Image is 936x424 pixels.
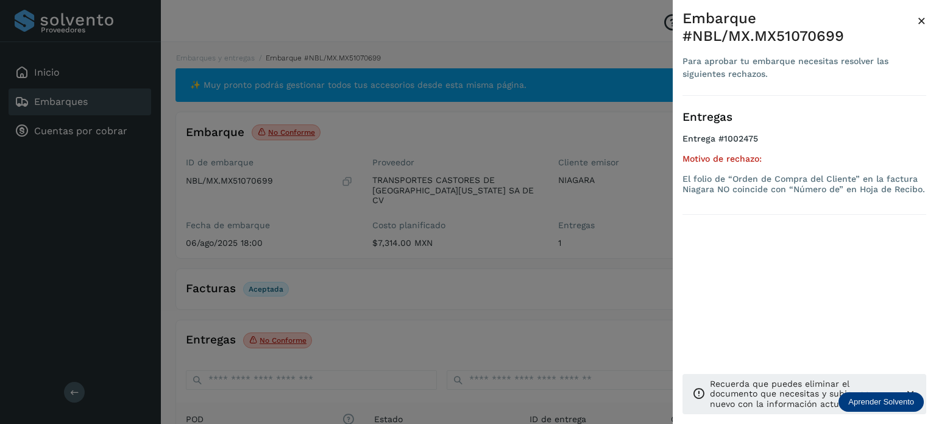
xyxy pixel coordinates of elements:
h4: Entrega #1002475 [682,134,926,154]
div: Para aprobar tu embarque necesitas resolver las siguientes rechazos. [682,55,917,81]
p: El folio de “Orden de Compra del Cliente” en la factura Niagara NO coincide con “Número de” en Ho... [682,174,926,195]
div: Embarque #NBL/MX.MX51070699 [682,10,917,45]
p: Aprender Solvento [848,397,914,407]
h3: Entregas [682,110,926,124]
span: × [917,12,926,29]
div: Aprender Solvento [838,392,924,412]
button: Close [917,10,926,32]
p: Recuerda que puedes eliminar el documento que necesitas y subir uno nuevo con la información actu... [710,379,895,409]
h5: Motivo de rechazo: [682,154,926,164]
